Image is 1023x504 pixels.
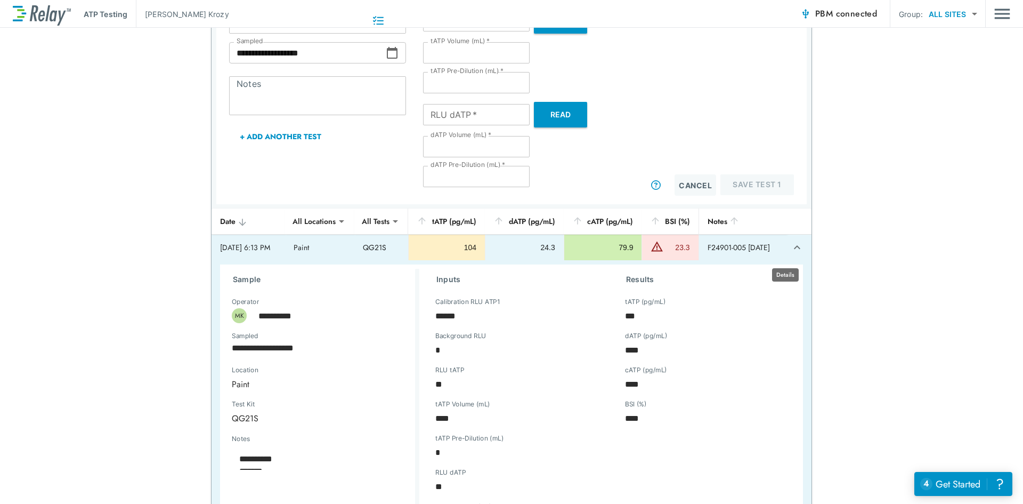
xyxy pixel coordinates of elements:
label: BSI (%) [625,401,647,408]
label: Sampled [232,332,258,340]
div: All Tests [354,211,397,232]
div: 24.3 [494,242,555,253]
label: dATP Pre-Dilution (mL) [431,161,505,169]
div: Notes [708,215,778,228]
div: cATP (pg/mL) [572,215,634,228]
div: 23.3 [666,242,689,253]
label: Background RLU [435,332,486,340]
h3: Results [626,273,790,286]
div: dATP (pg/mL) [493,215,555,228]
button: + Add Another Test [229,124,332,149]
label: Operator [232,298,259,306]
p: ATP Testing [84,9,127,20]
img: Connected Icon [800,9,811,19]
button: PBM connected [796,3,881,25]
td: QG21S [354,235,408,260]
div: [DATE] 6:13 PM [220,242,277,253]
th: Date [212,209,285,235]
label: Sampled [237,37,263,45]
input: Choose date, selected date is Sep 18, 2025 [224,337,397,358]
label: dATP Volume (mL) [431,131,491,139]
div: QG21S [224,407,332,429]
input: Choose date, selected date is Sep 18, 2025 [229,42,386,63]
label: tATP Volume (mL) [431,37,490,45]
div: Details [772,268,799,282]
label: Location [232,366,367,374]
label: Test Kit [232,401,313,408]
iframe: Resource center [914,472,1012,496]
label: dATP (pg/mL) [625,332,668,340]
img: LuminUltra Relay [13,3,71,26]
td: Paint [285,235,354,260]
h3: Sample [233,273,415,286]
button: Read [534,102,587,127]
td: F24901-005 [DATE] [699,235,787,260]
label: RLU dATP [435,469,466,476]
span: PBM [815,6,877,21]
label: Calibration RLU ATP1 [435,298,500,306]
label: tATP Volume (mL) [435,401,490,408]
label: tATP Pre-Dilution (mL) [435,435,504,442]
div: All Locations [285,211,343,232]
button: Cancel [675,174,716,196]
label: cATP (pg/mL) [625,366,667,374]
p: [PERSON_NAME] Krozy [145,9,229,20]
img: Warning [651,240,663,253]
button: expand row [788,238,806,257]
label: tATP Pre-Dilution (mL) [431,67,504,75]
label: tATP (pg/mL) [625,298,666,306]
img: Drawer Icon [994,4,1010,24]
h3: Inputs [436,273,600,286]
div: tATP (pg/mL) [417,215,476,228]
button: Main menu [994,4,1010,24]
p: Group: [899,9,923,20]
label: Notes [232,435,250,443]
div: BSI (%) [650,215,689,228]
div: 104 [417,242,476,253]
div: Paint [224,373,404,395]
div: MK [232,308,247,323]
span: connected [836,7,878,20]
div: 79.9 [573,242,634,253]
label: RLU tATP [435,366,464,374]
